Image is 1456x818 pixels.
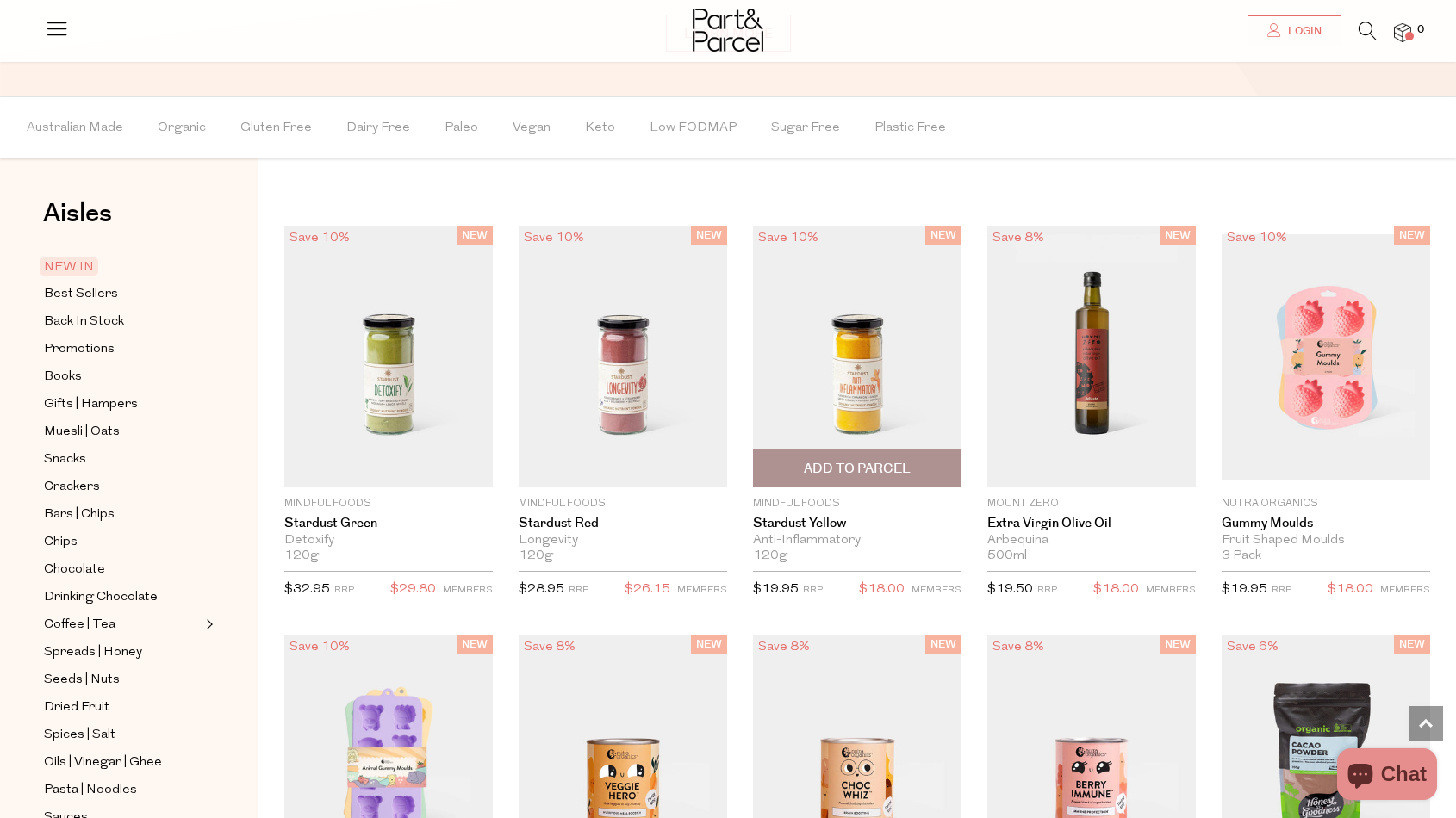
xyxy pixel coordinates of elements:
[44,753,162,773] span: Oils | Vinegar | Ghee
[44,587,158,608] span: Drinking Chocolate
[585,98,615,158] span: Keto
[859,579,905,601] span: $18.00
[987,516,1196,531] a: Extra Virgin Olive Oil
[1222,583,1267,596] span: $19.95
[803,586,823,595] small: RRP
[1394,23,1411,41] a: 0
[625,579,670,601] span: $26.15
[284,635,355,659] div: Save 10%
[44,312,124,332] span: Back In Stock
[513,98,551,158] span: Vegan
[1328,579,1373,601] span: $18.00
[804,460,911,478] span: Add To Parcel
[44,697,109,718] span: Dried Fruit
[519,583,564,596] span: $28.95
[519,496,727,511] p: Mindful Foods
[44,724,201,746] a: Spices | Salt
[43,195,112,232] span: Aisles
[1380,586,1430,595] small: MEMBERS
[1037,586,1057,595] small: RRP
[44,505,115,525] span: Bars | Chips
[44,615,115,635] span: Coffee | Tea
[925,635,961,654] span: NEW
[519,516,727,531] a: Stardust Red
[457,226,493,245] span: NEW
[158,98,206,158] span: Organic
[1160,226,1196,245] span: NEW
[1332,748,1442,804] inbox-online-store-chat: Shopify online store chat
[44,449,201,470] a: Snacks
[27,98,123,158] span: Australian Made
[44,283,201,305] a: Best Sellers
[44,642,142,663] span: Spreads | Honey
[44,476,201,498] a: Crackers
[753,548,787,564] span: 120g
[44,614,201,635] a: Coffee | Tea
[44,338,201,360] a: Promotions
[569,586,588,595] small: RRP
[44,394,138,415] span: Gifts | Hampers
[44,669,201,691] a: Seeds | Nuts
[240,98,312,158] span: Gluten Free
[1284,24,1322,39] span: Login
[925,226,961,245] span: NEW
[519,226,727,487] img: Stardust Red
[987,496,1196,511] p: Mount Zero
[1222,226,1292,250] div: Save 10%
[519,548,553,564] span: 120g
[284,226,493,487] img: Stardust Green
[44,421,201,443] a: Muesli | Oats
[44,559,201,580] a: Chocolate
[987,583,1033,596] span: $19.50
[519,635,581,659] div: Save 8%
[44,504,201,525] a: Bars | Chips
[44,394,201,415] a: Gifts | Hampers
[987,533,1196,548] div: Arbequina
[44,670,120,691] span: Seeds | Nuts
[44,586,201,608] a: Drinking Chocolate
[346,98,410,158] span: Dairy Free
[753,449,961,487] button: Add To Parcel
[44,725,115,746] span: Spices | Salt
[1160,635,1196,654] span: NEW
[987,635,1049,659] div: Save 8%
[44,477,100,498] span: Crackers
[912,586,961,595] small: MEMBERS
[443,586,493,595] small: MEMBERS
[284,496,493,511] p: Mindful Foods
[390,579,436,601] span: $29.80
[753,533,961,548] div: Anti-Inflammatory
[44,366,201,387] a: Books
[1093,579,1139,601] span: $18.00
[284,533,493,548] div: Detoxify
[43,201,112,244] a: Aisles
[771,98,840,158] span: Sugar Free
[753,496,961,511] p: Mindful Foods
[44,367,82,387] span: Books
[445,98,478,158] span: Paleo
[44,697,201,718] a: Dried Fruit
[753,583,799,596] span: $19.95
[44,641,201,663] a: Spreads | Honey
[44,257,201,277] a: NEW IN
[1394,635,1430,654] span: NEW
[691,635,727,654] span: NEW
[1222,516,1430,531] a: Gummy Moulds
[457,635,493,654] span: NEW
[650,98,737,158] span: Low FODMAP
[1413,22,1428,38] span: 0
[284,226,355,250] div: Save 10%
[1222,496,1430,511] p: Nutra Organics
[1146,586,1196,595] small: MEMBERS
[44,449,86,470] span: Snacks
[44,311,201,332] a: Back In Stock
[40,257,98,276] span: NEW IN
[44,531,201,553] a: Chips
[691,226,727,245] span: NEW
[44,752,201,773] a: Oils | Vinegar | Ghee
[1394,226,1430,245] span: NEW
[1222,635,1284,659] div: Save 6%
[753,516,961,531] a: Stardust Yellow
[44,284,118,305] span: Best Sellers
[1222,234,1430,480] img: Gummy Moulds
